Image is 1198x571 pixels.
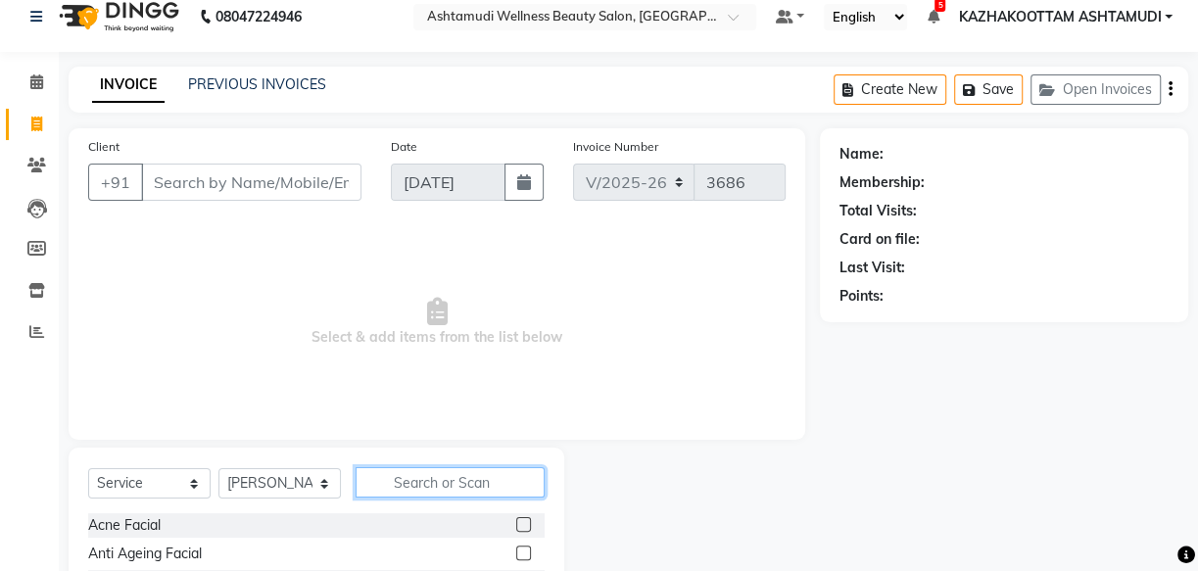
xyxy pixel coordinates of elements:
div: Total Visits: [839,201,917,221]
input: Search by Name/Mobile/Email/Code [141,164,361,201]
button: Save [954,74,1023,105]
label: Date [391,138,417,156]
button: Open Invoices [1030,74,1161,105]
label: Invoice Number [573,138,658,156]
a: PREVIOUS INVOICES [188,75,326,93]
div: Points: [839,286,884,307]
a: INVOICE [92,68,165,103]
button: Create New [834,74,946,105]
div: Card on file: [839,229,920,250]
input: Search or Scan [356,467,545,498]
div: Name: [839,144,884,165]
span: Select & add items from the list below [88,224,786,420]
div: Anti Ageing Facial [88,544,202,564]
label: Client [88,138,120,156]
div: Acne Facial [88,515,161,536]
a: 5 [927,8,938,25]
div: Last Visit: [839,258,905,278]
div: Membership: [839,172,925,193]
button: +91 [88,164,143,201]
span: KAZHAKOOTTAM ASHTAMUDI [958,7,1161,27]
